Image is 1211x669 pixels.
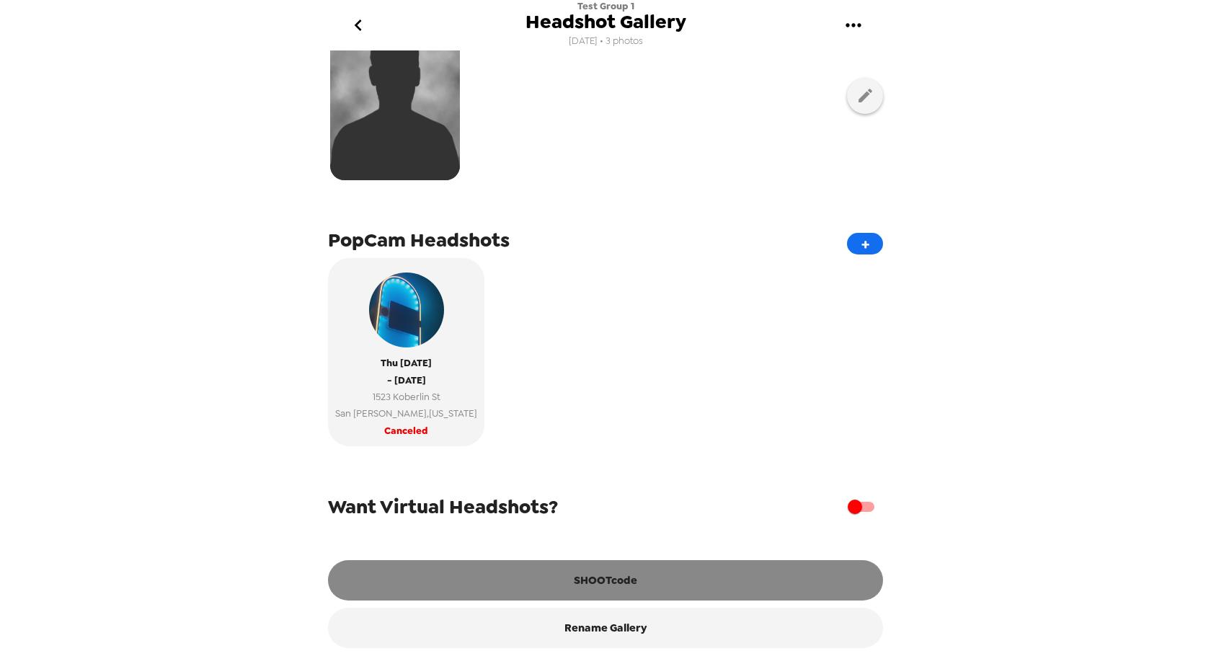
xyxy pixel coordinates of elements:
img: popcam example [369,273,444,347]
span: Canceled [384,422,428,439]
span: San [PERSON_NAME] , [US_STATE] [335,405,477,422]
span: Headshot Gallery [525,12,686,32]
span: PopCam Headshots [328,227,510,253]
button: + [847,233,883,254]
span: Want Virtual Headshots? [328,494,558,520]
span: Thu [DATE] [381,355,432,371]
button: gallery menu [830,2,877,49]
span: [DATE] • 3 photos [569,32,643,51]
span: - [DATE] [387,372,426,389]
button: go back [334,2,381,49]
button: Rename Gallery [328,608,883,648]
img: silhouette [330,7,460,180]
button: SHOOTcode [328,560,883,601]
button: popcam exampleThu [DATE]- [DATE]1523 Koberlin StSan [PERSON_NAME],[US_STATE]Canceled [328,258,484,446]
span: 1523 Koberlin St [335,389,477,405]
